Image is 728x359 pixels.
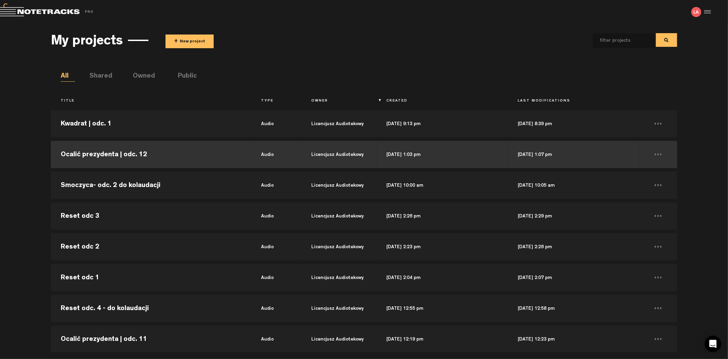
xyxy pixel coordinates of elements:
th: Type [251,95,301,107]
td: [DATE] 9:13 pm [376,108,508,139]
td: audio [251,139,301,170]
td: [DATE] 10:05 am [508,170,639,201]
td: audio [251,262,301,293]
td: ... [640,293,677,324]
h3: My projects [51,35,123,50]
td: [DATE] 12:58 pm [508,293,639,324]
li: Public [178,71,192,82]
td: [DATE] 1:07 pm [508,139,639,170]
td: ... [640,324,677,355]
th: Last Modifications [508,95,639,107]
img: letters [691,7,701,17]
td: audio [251,293,301,324]
td: ... [640,201,677,231]
td: Licencjusz Audiotekowy [301,293,376,324]
td: ... [640,262,677,293]
td: [DATE] 2:23 pm [376,231,508,262]
td: [DATE] 10:00 am [376,170,508,201]
td: Reset odc. 4 - do kolaudacji [51,293,251,324]
th: Title [51,95,251,107]
li: Shared [89,71,104,82]
td: ... [640,139,677,170]
li: Owned [133,71,147,82]
div: Open Intercom Messenger [705,336,721,352]
td: Licencjusz Audiotekowy [301,108,376,139]
td: [DATE] 8:39 pm [508,108,639,139]
td: [DATE] 12:55 pm [376,293,508,324]
td: Ocalić prezydenta | odc. 11 [51,324,251,355]
td: [DATE] 2:29 pm [508,201,639,231]
td: audio [251,231,301,262]
td: [DATE] 1:03 pm [376,139,508,170]
li: All [61,71,75,82]
td: [DATE] 2:26 pm [508,231,639,262]
td: Ocalić prezydenta | odc. 12 [51,139,251,170]
td: audio [251,324,301,355]
td: Licencjusz Audiotekowy [301,201,376,231]
td: Reset odc 3 [51,201,251,231]
td: Licencjusz Audiotekowy [301,262,376,293]
td: [DATE] 12:19 pm [376,324,508,355]
td: ... [640,170,677,201]
td: audio [251,201,301,231]
td: Smoczyca- odc. 2 do kolaudacji [51,170,251,201]
td: Reset odc 1 [51,262,251,293]
td: Licencjusz Audiotekowy [301,324,376,355]
td: audio [251,170,301,201]
td: [DATE] 12:23 pm [508,324,639,355]
td: ... [640,231,677,262]
td: Kwadrat | odc. 1 [51,108,251,139]
td: ... [640,108,677,139]
td: [DATE] 2:07 pm [508,262,639,293]
input: filter projects [593,34,644,48]
td: Licencjusz Audiotekowy [301,170,376,201]
td: audio [251,108,301,139]
button: +New project [166,35,214,48]
th: Owner [301,95,376,107]
th: Created [376,95,508,107]
span: + [174,38,178,45]
td: Licencjusz Audiotekowy [301,231,376,262]
td: [DATE] 2:04 pm [376,262,508,293]
td: [DATE] 2:26 pm [376,201,508,231]
td: Licencjusz Audiotekowy [301,139,376,170]
td: Reset odc 2 [51,231,251,262]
